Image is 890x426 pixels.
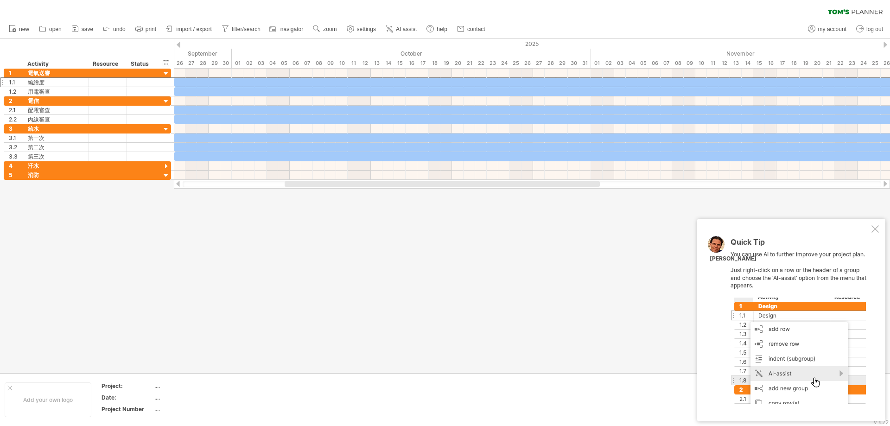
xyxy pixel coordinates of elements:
[545,58,556,68] div: Tuesday, 28 October 2025
[487,58,498,68] div: Thursday, 23 October 2025
[394,58,406,68] div: Wednesday, 15 October 2025
[164,23,215,35] a: import / export
[806,23,849,35] a: my account
[6,23,32,35] a: new
[219,23,263,35] a: filter/search
[232,26,261,32] span: filter/search
[437,26,447,32] span: help
[406,58,417,68] div: Thursday, 16 October 2025
[455,23,488,35] a: contact
[9,161,23,170] div: 4
[359,58,371,68] div: Sunday, 12 October 2025
[28,96,83,105] div: 電信
[9,78,23,87] div: 1.1
[154,405,232,413] div: ....
[823,58,834,68] div: Friday, 21 November 2025
[424,23,450,35] a: help
[102,382,153,390] div: Project:
[28,143,83,152] div: 第二次
[614,58,626,68] div: Monday, 3 November 2025
[417,58,429,68] div: Friday, 17 October 2025
[278,58,290,68] div: Sunday, 5 October 2025
[9,87,23,96] div: 1.2
[718,58,730,68] div: Wednesday, 12 November 2025
[37,23,64,35] a: open
[27,59,83,69] div: Activity
[344,23,379,35] a: settings
[521,58,533,68] div: Sunday, 26 October 2025
[452,58,464,68] div: Monday, 20 October 2025
[382,58,394,68] div: Tuesday, 14 October 2025
[28,124,83,133] div: 給水
[371,58,382,68] div: Monday, 13 October 2025
[19,26,29,32] span: new
[753,58,765,68] div: Saturday, 15 November 2025
[28,78,83,87] div: 編繪度
[9,106,23,114] div: 2.1
[498,58,510,68] div: Friday, 24 October 2025
[176,26,212,32] span: import / export
[730,58,742,68] div: Thursday, 13 November 2025
[301,58,313,68] div: Tuesday, 7 October 2025
[869,58,881,68] div: Tuesday, 25 November 2025
[174,58,185,68] div: Friday, 26 September 2025
[323,26,337,32] span: zoom
[591,58,603,68] div: Saturday, 1 November 2025
[510,58,521,68] div: Saturday, 25 October 2025
[9,134,23,142] div: 3.1
[866,26,883,32] span: log out
[475,58,487,68] div: Wednesday, 22 October 2025
[154,382,232,390] div: ....
[101,23,128,35] a: undo
[82,26,93,32] span: save
[102,405,153,413] div: Project Number
[348,58,359,68] div: Saturday, 11 October 2025
[9,143,23,152] div: 3.2
[113,26,126,32] span: undo
[28,106,83,114] div: 配電審查
[28,115,83,124] div: 內線審查
[93,59,121,69] div: Resource
[710,255,756,263] div: [PERSON_NAME]
[102,394,153,401] div: Date:
[313,58,324,68] div: Wednesday, 8 October 2025
[280,26,303,32] span: navigator
[69,23,96,35] a: save
[243,58,255,68] div: Thursday, 2 October 2025
[131,59,151,69] div: Status
[858,58,869,68] div: Monday, 24 November 2025
[28,69,83,77] div: 電氣送審
[197,58,209,68] div: Sunday, 28 September 2025
[556,58,568,68] div: Wednesday, 29 October 2025
[9,96,23,105] div: 2
[854,23,886,35] a: log out
[9,152,23,161] div: 3.3
[9,124,23,133] div: 3
[649,58,661,68] div: Thursday, 6 November 2025
[324,58,336,68] div: Thursday, 9 October 2025
[788,58,800,68] div: Tuesday, 18 November 2025
[220,58,232,68] div: Tuesday, 30 September 2025
[429,58,440,68] div: Saturday, 18 October 2025
[209,58,220,68] div: Monday, 29 September 2025
[232,58,243,68] div: Wednesday, 1 October 2025
[440,58,452,68] div: Sunday, 19 October 2025
[9,115,23,124] div: 2.2
[396,26,417,32] span: AI assist
[695,58,707,68] div: Monday, 10 November 2025
[467,26,485,32] span: contact
[311,23,339,35] a: zoom
[154,394,232,401] div: ....
[9,171,23,179] div: 5
[834,58,846,68] div: Saturday, 22 November 2025
[464,58,475,68] div: Tuesday, 21 October 2025
[49,26,62,32] span: open
[28,134,83,142] div: 第一次
[5,382,91,417] div: Add your own logo
[255,58,267,68] div: Friday, 3 October 2025
[874,419,889,426] div: v 422
[336,58,348,68] div: Friday, 10 October 2025
[626,58,637,68] div: Tuesday, 4 November 2025
[232,49,591,58] div: October 2025
[707,58,718,68] div: Tuesday, 11 November 2025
